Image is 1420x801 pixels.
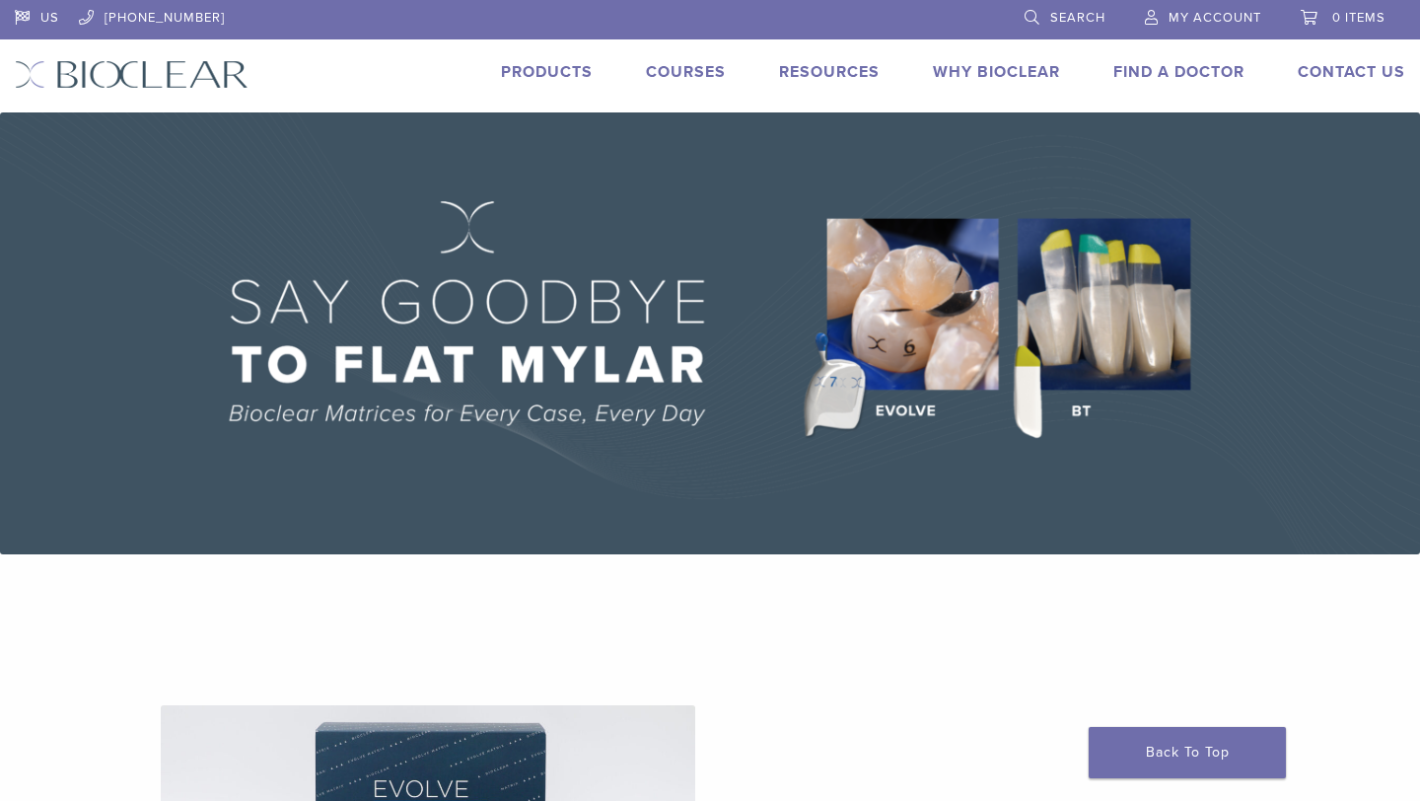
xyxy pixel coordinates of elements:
[501,62,593,82] a: Products
[1332,10,1385,26] span: 0 items
[1113,62,1244,82] a: Find A Doctor
[933,62,1060,82] a: Why Bioclear
[779,62,880,82] a: Resources
[1298,62,1405,82] a: Contact Us
[646,62,726,82] a: Courses
[1169,10,1261,26] span: My Account
[15,60,248,89] img: Bioclear
[1089,727,1286,778] a: Back To Top
[1050,10,1105,26] span: Search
